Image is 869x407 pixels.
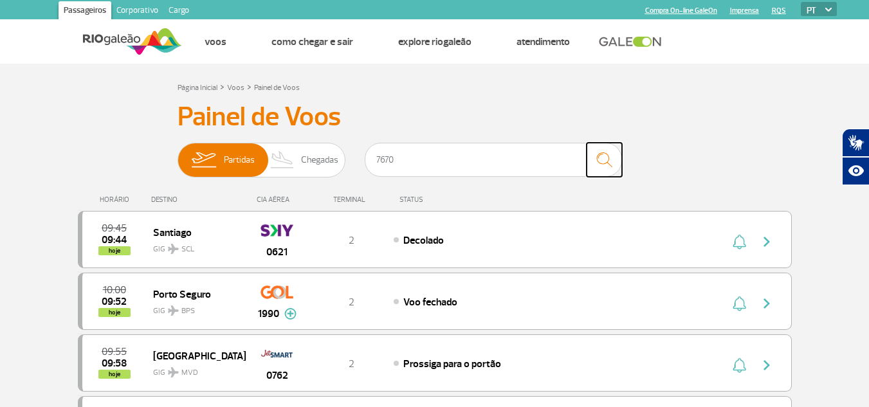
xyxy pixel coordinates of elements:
[258,306,279,321] span: 1990
[349,357,354,370] span: 2
[153,298,235,317] span: GIG
[309,195,393,204] div: TERMINAL
[205,35,226,48] a: Voos
[181,367,198,379] span: MVD
[301,143,338,177] span: Chegadas
[365,143,622,177] input: Voo, cidade ou cia aérea
[98,370,131,379] span: hoje
[398,35,471,48] a: Explore RIOgaleão
[168,305,179,316] img: destiny_airplane.svg
[245,195,309,204] div: CIA AÉREA
[178,101,692,133] h3: Painel de Voos
[266,368,288,383] span: 0762
[151,195,245,204] div: DESTINO
[227,83,244,93] a: Voos
[103,285,126,294] span: 2025-10-01 10:00:00
[168,367,179,377] img: destiny_airplane.svg
[98,246,131,255] span: hoje
[98,308,131,317] span: hoje
[111,1,163,22] a: Corporativo
[168,244,179,254] img: destiny_airplane.svg
[59,1,111,22] a: Passageiros
[733,234,746,249] img: sino-painel-voo.svg
[102,359,127,368] span: 2025-10-01 09:58:03
[403,234,444,247] span: Decolado
[153,224,235,240] span: Santiago
[181,305,195,317] span: BPS
[224,143,255,177] span: Partidas
[254,83,300,93] a: Painel de Voos
[759,234,774,249] img: seta-direita-painel-voo.svg
[264,143,302,177] img: slider-desembarque
[82,195,152,204] div: HORÁRIO
[271,35,353,48] a: Como chegar e sair
[183,143,224,177] img: slider-embarque
[102,297,127,306] span: 2025-10-01 09:52:24
[759,357,774,373] img: seta-direita-painel-voo.svg
[517,35,570,48] a: Atendimento
[772,6,786,15] a: RQS
[842,129,869,185] div: Plugin de acessibilidade da Hand Talk.
[403,357,501,370] span: Prossiga para o portão
[733,296,746,311] img: sino-painel-voo.svg
[266,244,288,260] span: 0621
[220,79,224,94] a: >
[153,285,235,302] span: Porto Seguro
[153,360,235,379] span: GIG
[645,6,717,15] a: Compra On-line GaleOn
[181,244,194,255] span: SCL
[247,79,252,94] a: >
[102,347,127,356] span: 2025-10-01 09:55:00
[403,296,457,309] span: Voo fechado
[102,224,127,233] span: 2025-10-01 09:45:00
[153,347,235,364] span: [GEOGRAPHIC_DATA]
[349,234,354,247] span: 2
[102,235,127,244] span: 2025-10-01 09:44:00
[393,195,498,204] div: STATUS
[349,296,354,309] span: 2
[759,296,774,311] img: seta-direita-painel-voo.svg
[163,1,194,22] a: Cargo
[153,237,235,255] span: GIG
[284,308,297,320] img: mais-info-painel-voo.svg
[842,157,869,185] button: Abrir recursos assistivos.
[842,129,869,157] button: Abrir tradutor de língua de sinais.
[733,357,746,373] img: sino-painel-voo.svg
[178,83,217,93] a: Página Inicial
[730,6,759,15] a: Imprensa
